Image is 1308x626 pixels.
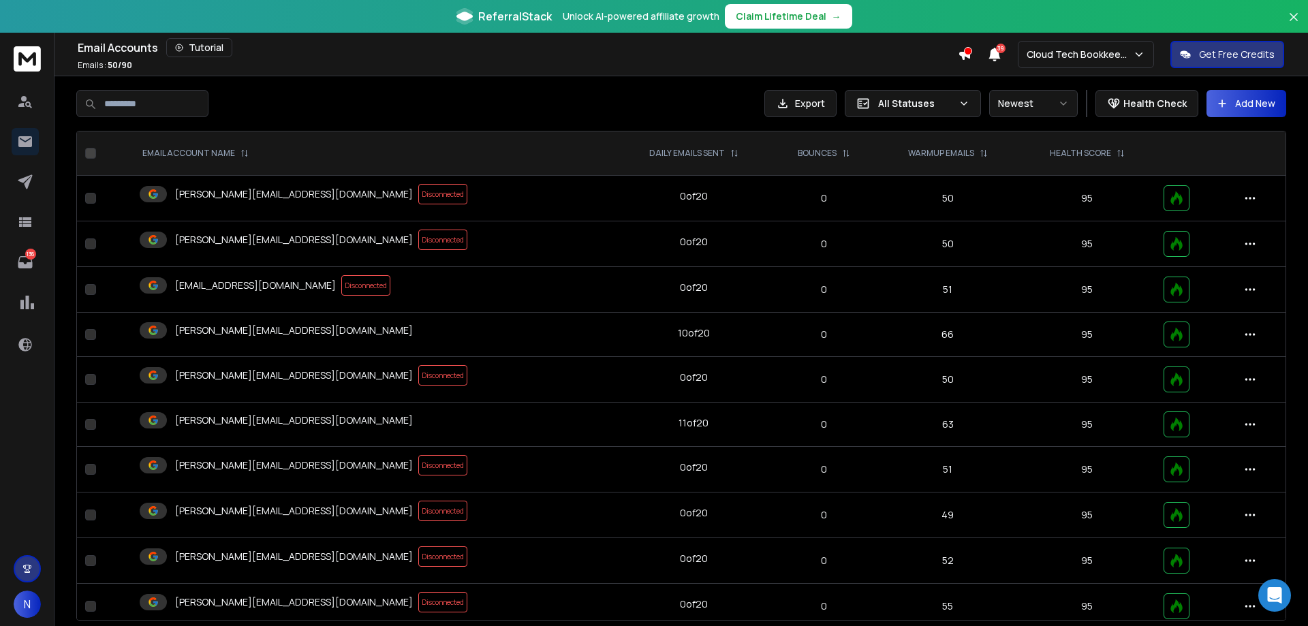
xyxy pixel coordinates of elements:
td: 95 [1019,176,1155,221]
td: 51 [876,267,1019,313]
p: 0 [780,599,868,613]
p: All Statuses [878,97,953,110]
p: WARMUP EMAILS [908,148,974,159]
td: 95 [1019,538,1155,584]
button: Newest [989,90,1078,117]
span: Disconnected [418,230,467,250]
p: DAILY EMAILS SENT [649,148,725,159]
button: Add New [1206,90,1286,117]
span: → [832,10,841,23]
span: Disconnected [418,501,467,521]
span: Disconnected [418,365,467,386]
td: 95 [1019,357,1155,403]
td: 50 [876,176,1019,221]
td: 52 [876,538,1019,584]
span: 39 [996,44,1006,53]
p: Cloud Tech Bookkeeping [1027,48,1133,61]
p: [PERSON_NAME][EMAIL_ADDRESS][DOMAIN_NAME] [175,458,413,472]
p: 0 [780,554,868,567]
button: Health Check [1095,90,1198,117]
div: 0 of 20 [680,189,708,203]
td: 50 [876,357,1019,403]
p: 0 [780,283,868,296]
p: [PERSON_NAME][EMAIL_ADDRESS][DOMAIN_NAME] [175,187,413,201]
div: 11 of 20 [679,416,708,430]
p: 0 [780,418,868,431]
p: Unlock AI-powered affiliate growth [563,10,719,23]
span: 50 / 90 [108,59,132,71]
td: 95 [1019,447,1155,492]
p: [PERSON_NAME][EMAIL_ADDRESS][DOMAIN_NAME] [175,413,413,427]
a: 136 [12,249,39,276]
div: 0 of 20 [680,597,708,611]
span: Disconnected [418,455,467,475]
p: 0 [780,237,868,251]
span: Disconnected [418,546,467,567]
td: 95 [1019,313,1155,357]
span: ReferralStack [478,8,552,25]
p: 0 [780,508,868,522]
button: N [14,591,41,618]
div: 0 of 20 [680,552,708,565]
span: Disconnected [418,184,467,204]
span: Disconnected [418,592,467,612]
td: 95 [1019,267,1155,313]
div: 10 of 20 [678,326,710,340]
td: 95 [1019,221,1155,267]
p: 0 [780,328,868,341]
p: 0 [780,191,868,205]
td: 50 [876,221,1019,267]
p: [EMAIL_ADDRESS][DOMAIN_NAME] [175,279,336,292]
button: Tutorial [166,38,232,57]
button: Export [764,90,837,117]
td: 95 [1019,403,1155,447]
p: 136 [25,249,36,260]
td: 95 [1019,492,1155,538]
button: Claim Lifetime Deal→ [725,4,852,29]
p: Get Free Credits [1199,48,1275,61]
div: Email Accounts [78,38,958,57]
p: [PERSON_NAME][EMAIL_ADDRESS][DOMAIN_NAME] [175,369,413,382]
button: Get Free Credits [1170,41,1284,68]
p: 0 [780,463,868,476]
div: Open Intercom Messenger [1258,579,1291,612]
div: 0 of 20 [680,506,708,520]
td: 49 [876,492,1019,538]
p: [PERSON_NAME][EMAIL_ADDRESS][DOMAIN_NAME] [175,233,413,247]
p: HEALTH SCORE [1050,148,1111,159]
div: 0 of 20 [680,460,708,474]
p: Health Check [1123,97,1187,110]
p: [PERSON_NAME][EMAIL_ADDRESS][DOMAIN_NAME] [175,595,413,609]
p: 0 [780,373,868,386]
p: BOUNCES [798,148,837,159]
div: 0 of 20 [680,281,708,294]
span: Disconnected [341,275,390,296]
td: 51 [876,447,1019,492]
div: EMAIL ACCOUNT NAME [142,148,249,159]
p: Emails : [78,60,132,71]
div: 0 of 20 [680,235,708,249]
div: 0 of 20 [680,371,708,384]
p: [PERSON_NAME][EMAIL_ADDRESS][DOMAIN_NAME] [175,504,413,518]
p: [PERSON_NAME][EMAIL_ADDRESS][DOMAIN_NAME] [175,324,413,337]
button: Close banner [1285,8,1303,41]
td: 66 [876,313,1019,357]
p: [PERSON_NAME][EMAIL_ADDRESS][DOMAIN_NAME] [175,550,413,563]
td: 63 [876,403,1019,447]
